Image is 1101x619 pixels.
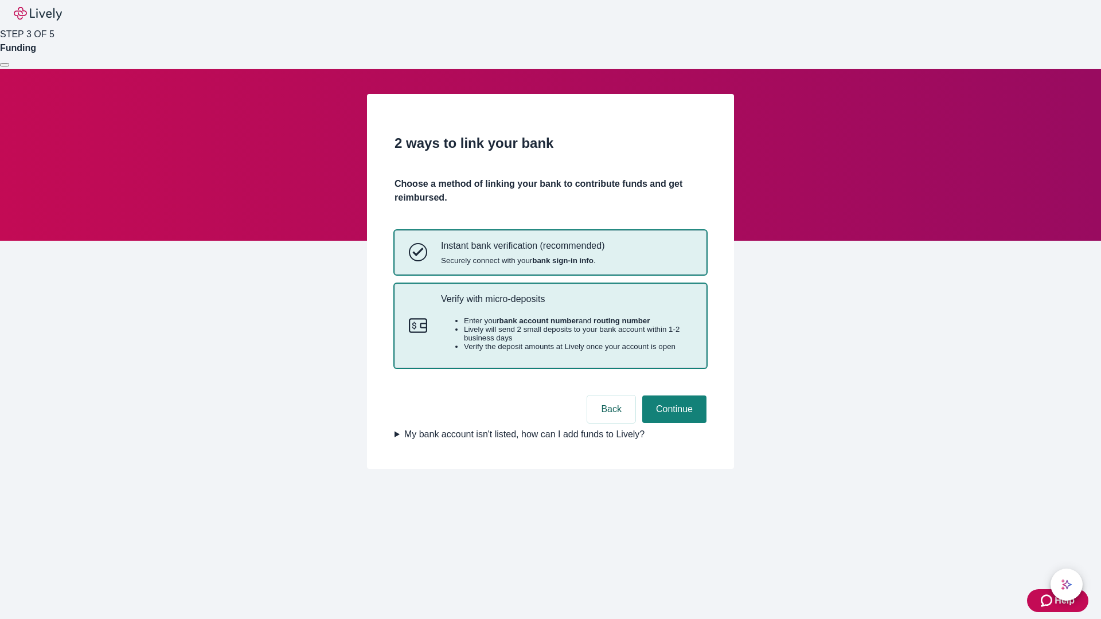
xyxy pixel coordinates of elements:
[441,256,604,265] span: Securely connect with your .
[1051,569,1083,601] button: chat
[409,316,427,335] svg: Micro-deposits
[587,395,635,423] button: Back
[441,293,692,304] p: Verify with micro-deposits
[1027,589,1088,612] button: Zendesk support iconHelp
[395,231,706,273] button: Instant bank verificationInstant bank verification (recommended)Securely connect with yourbank si...
[1055,594,1075,608] span: Help
[1061,579,1072,590] svg: Lively AI Assistant
[594,316,650,325] strong: routing number
[642,395,706,423] button: Continue
[395,284,706,368] button: Micro-depositsVerify with micro-depositsEnter yourbank account numberand routing numberLively wil...
[499,316,579,325] strong: bank account number
[464,325,692,342] li: Lively will send 2 small deposits to your bank account within 1-2 business days
[464,316,692,325] li: Enter your and
[395,133,706,154] h2: 2 ways to link your bank
[395,428,706,441] summary: My bank account isn't listed, how can I add funds to Lively?
[464,342,692,351] li: Verify the deposit amounts at Lively once your account is open
[395,177,706,205] h4: Choose a method of linking your bank to contribute funds and get reimbursed.
[532,256,594,265] strong: bank sign-in info
[441,240,604,251] p: Instant bank verification (recommended)
[409,243,427,261] svg: Instant bank verification
[1041,594,1055,608] svg: Zendesk support icon
[14,7,62,21] img: Lively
